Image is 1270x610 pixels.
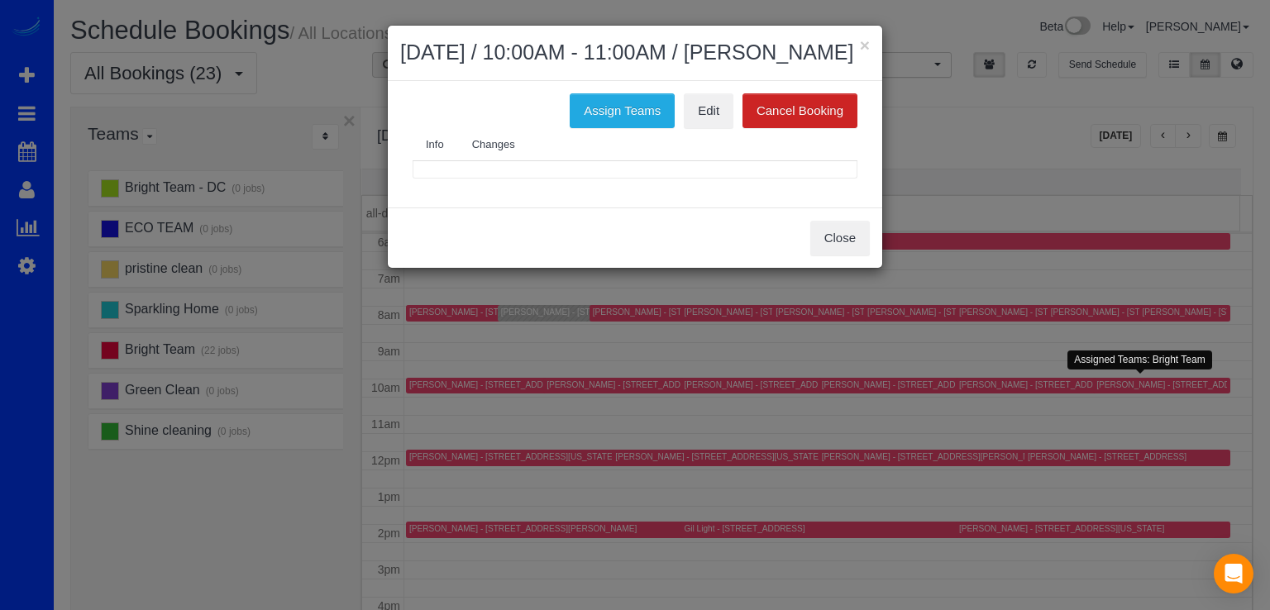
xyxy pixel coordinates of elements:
[860,36,870,54] button: ×
[400,38,870,68] h2: [DATE] / 10:00AM - 11:00AM / [PERSON_NAME]
[426,138,444,150] span: Info
[810,221,870,255] button: Close
[684,93,733,128] a: Edit
[459,128,528,162] a: Changes
[472,138,515,150] span: Changes
[1067,350,1211,369] div: Assigned Teams: Bright Team
[570,93,675,128] button: Assign Teams
[1214,554,1253,593] div: Open Intercom Messenger
[742,93,857,128] button: Cancel Booking
[413,128,457,162] a: Info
